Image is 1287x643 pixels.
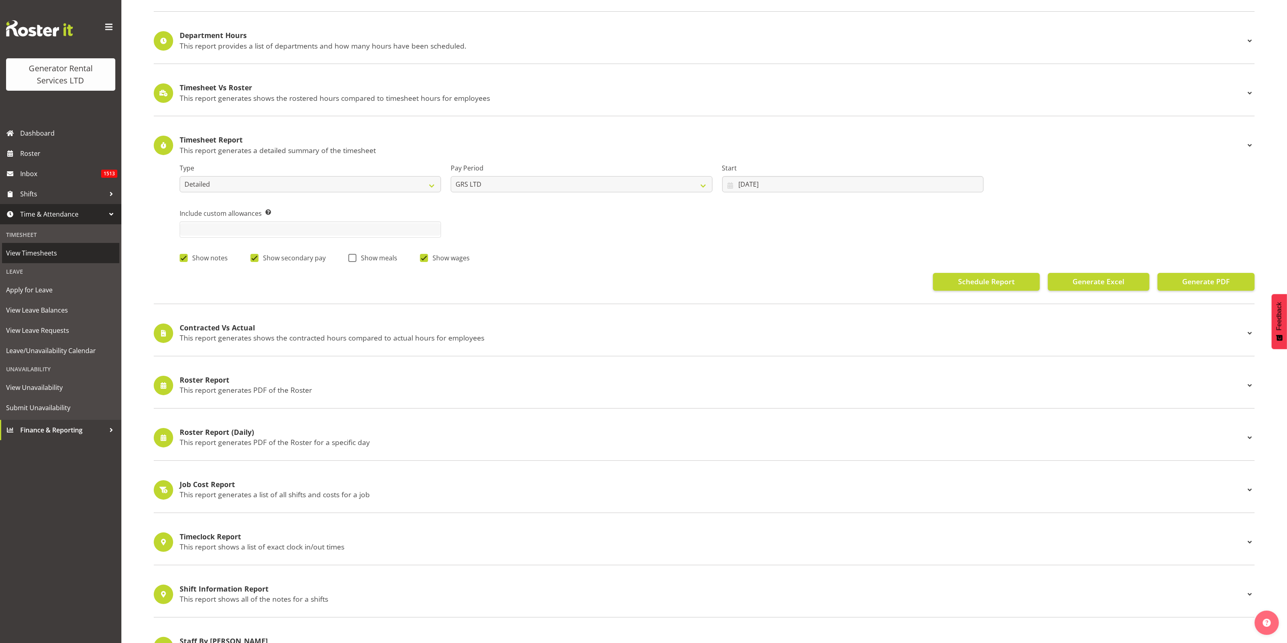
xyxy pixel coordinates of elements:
[154,428,1255,447] div: Roster Report (Daily) This report generates PDF of the Roster for a specific day
[1272,294,1287,349] button: Feedback - Show survey
[154,324,1255,343] div: Contracted Vs Actual This report generates shows the contracted hours compared to actual hours fo...
[180,481,1245,489] h4: Job Cost Report
[154,376,1255,395] div: Roster Report This report generates PDF of the Roster
[1182,276,1230,287] span: Generate PDF
[20,208,105,220] span: Time & Attendance
[20,127,117,139] span: Dashboard
[20,147,117,160] span: Roster
[2,398,119,418] a: Submit Unavailability
[154,83,1255,103] div: Timesheet Vs Roster This report generates shows the rostered hours compared to timesheet hours fo...
[180,542,1245,551] p: This report shows a list of exact clock in/out times
[6,304,115,316] span: View Leave Balances
[6,402,115,414] span: Submit Unavailability
[180,324,1245,332] h4: Contracted Vs Actual
[188,254,228,262] span: Show notes
[154,31,1255,51] div: Department Hours This report provides a list of departments and how many hours have been scheduled.
[180,146,1245,155] p: This report generates a detailed summary of the timesheet
[2,320,119,341] a: View Leave Requests
[356,254,397,262] span: Show meals
[6,284,115,296] span: Apply for Leave
[722,163,984,173] label: Start
[14,62,107,87] div: Generator Rental Services LTD
[101,170,117,178] span: 1513
[2,243,119,263] a: View Timesheets
[180,428,1245,436] h4: Roster Report (Daily)
[180,376,1245,384] h4: Roster Report
[2,280,119,300] a: Apply for Leave
[722,176,984,192] input: Click to select...
[180,333,1245,342] p: This report generates shows the contracted hours compared to actual hours for employees
[1158,273,1255,291] button: Generate PDF
[154,136,1255,155] div: Timesheet Report This report generates a detailed summary of the timesheet
[180,438,1245,447] p: This report generates PDF of the Roster for a specific day
[6,324,115,336] span: View Leave Requests
[2,226,119,243] div: Timesheet
[154,532,1255,552] div: Timeclock Report This report shows a list of exact clock in/out times
[259,254,326,262] span: Show secondary pay
[2,263,119,280] div: Leave
[2,300,119,320] a: View Leave Balances
[1263,619,1271,627] img: help-xxl-2.png
[1048,273,1149,291] button: Generate Excel
[180,41,1245,50] p: This report provides a list of departments and how many hours have been scheduled.
[2,377,119,398] a: View Unavailability
[20,168,101,180] span: Inbox
[958,276,1015,287] span: Schedule Report
[180,32,1245,40] h4: Department Hours
[933,273,1039,291] button: Schedule Report
[154,585,1255,604] div: Shift Information Report This report shows all of the notes for a shifts
[428,254,470,262] span: Show wages
[154,480,1255,500] div: Job Cost Report This report generates a list of all shifts and costs for a job
[1073,276,1124,287] span: Generate Excel
[20,424,105,436] span: Finance & Reporting
[180,136,1245,144] h4: Timesheet Report
[451,163,712,173] label: Pay Period
[20,188,105,200] span: Shifts
[6,20,73,36] img: Rosterit website logo
[180,385,1245,394] p: This report generates PDF of the Roster
[180,533,1245,541] h4: Timeclock Report
[180,84,1245,92] h4: Timesheet Vs Roster
[1276,302,1283,330] span: Feedback
[180,490,1245,499] p: This report generates a list of all shifts and costs for a job
[6,381,115,394] span: View Unavailability
[180,209,441,218] label: Include custom allowances
[180,94,1245,102] p: This report generates shows the rostered hours compared to timesheet hours for employees
[180,163,441,173] label: Type
[2,341,119,361] a: Leave/Unavailability Calendar
[180,594,1245,603] p: This report shows all of the notes for a shifts
[6,345,115,357] span: Leave/Unavailability Calendar
[2,361,119,377] div: Unavailability
[180,585,1245,593] h4: Shift Information Report
[6,247,115,259] span: View Timesheets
